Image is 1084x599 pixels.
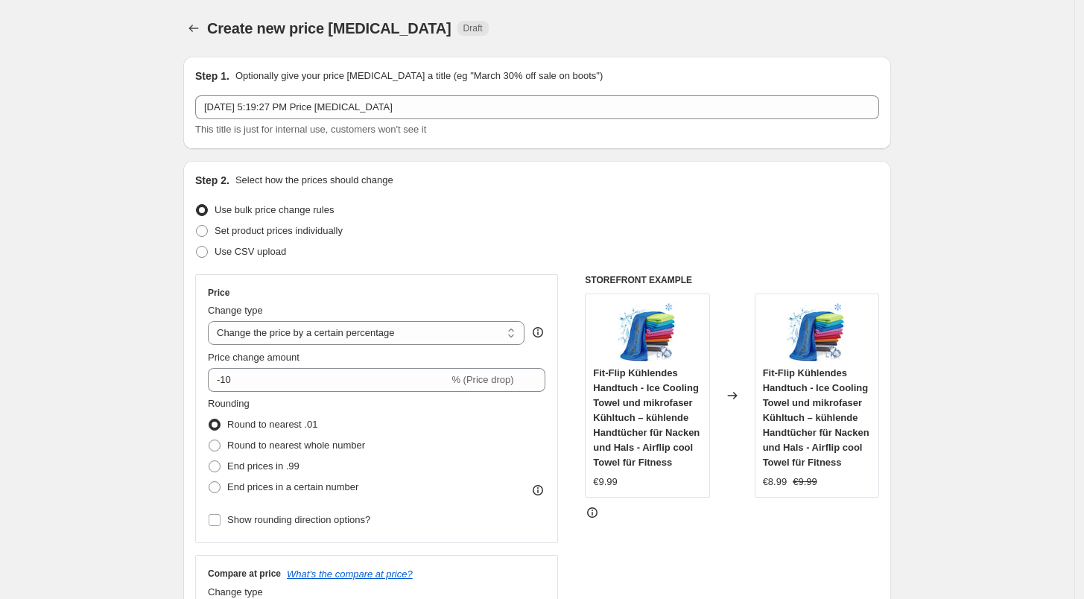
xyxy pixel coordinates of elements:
[195,95,879,119] input: 30% off holiday sale
[227,419,317,430] span: Round to nearest .01
[215,204,334,215] span: Use bulk price change rules
[227,440,365,451] span: Round to nearest whole number
[763,475,787,489] div: €8.99
[585,274,879,286] h6: STOREFRONT EXAMPLE
[208,586,263,598] span: Change type
[235,69,603,83] p: Optionally give your price [MEDICAL_DATA] a title (eg "March 30% off sale on boots")
[530,325,545,340] div: help
[787,302,846,361] img: A1-J8KKS80L_80x.jpg
[183,18,204,39] button: Price change jobs
[463,22,483,34] span: Draft
[215,225,343,236] span: Set product prices individually
[207,20,451,37] span: Create new price [MEDICAL_DATA]
[227,481,358,492] span: End prices in a certain number
[208,305,263,316] span: Change type
[287,568,413,580] button: What's the compare at price?
[763,367,869,468] span: Fit-Flip Kühlendes Handtuch - Ice Cooling Towel und mikrofaser Kühltuch – kühlende Handtücher für...
[208,398,250,409] span: Rounding
[208,368,449,392] input: -15
[451,374,513,385] span: % (Price drop)
[208,568,281,580] h3: Compare at price
[208,352,299,363] span: Price change amount
[593,475,618,489] div: €9.99
[227,460,299,472] span: End prices in .99
[208,287,229,299] h3: Price
[195,173,229,188] h2: Step 2.
[618,302,677,361] img: A1-J8KKS80L_80x.jpg
[227,514,370,525] span: Show rounding direction options?
[593,367,700,468] span: Fit-Flip Kühlendes Handtuch - Ice Cooling Towel und mikrofaser Kühltuch – kühlende Handtücher für...
[195,69,229,83] h2: Step 1.
[793,475,817,489] strike: €9.99
[195,124,426,135] span: This title is just for internal use, customers won't see it
[235,173,393,188] p: Select how the prices should change
[215,246,286,257] span: Use CSV upload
